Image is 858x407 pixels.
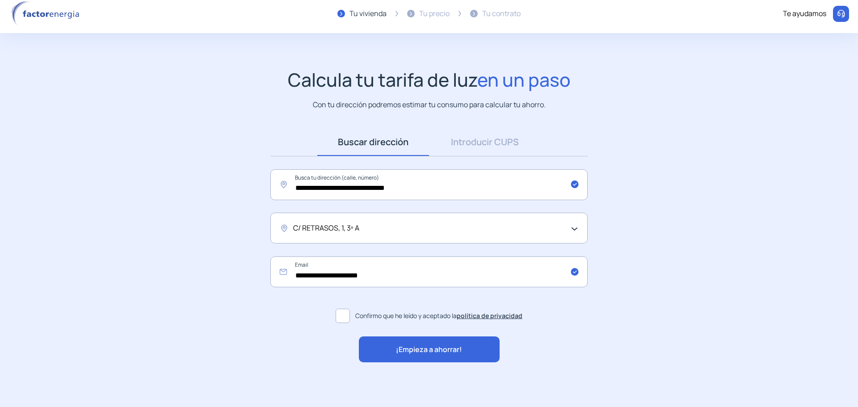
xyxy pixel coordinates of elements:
[429,128,541,156] a: Introducir CUPS
[396,344,462,356] span: ¡Empieza a ahorrar!
[349,8,387,20] div: Tu vivienda
[457,311,522,320] a: política de privacidad
[482,8,521,20] div: Tu contrato
[9,1,85,27] img: logo factor
[293,222,359,234] span: C/ RETRASOS, 1, 3º A
[419,8,450,20] div: Tu precio
[355,311,522,321] span: Confirmo que he leído y aceptado la
[783,8,826,20] div: Te ayudamos
[313,99,546,110] p: Con tu dirección podremos estimar tu consumo para calcular tu ahorro.
[837,9,845,18] img: llamar
[317,128,429,156] a: Buscar dirección
[288,69,571,91] h1: Calcula tu tarifa de luz
[477,67,571,92] span: en un paso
